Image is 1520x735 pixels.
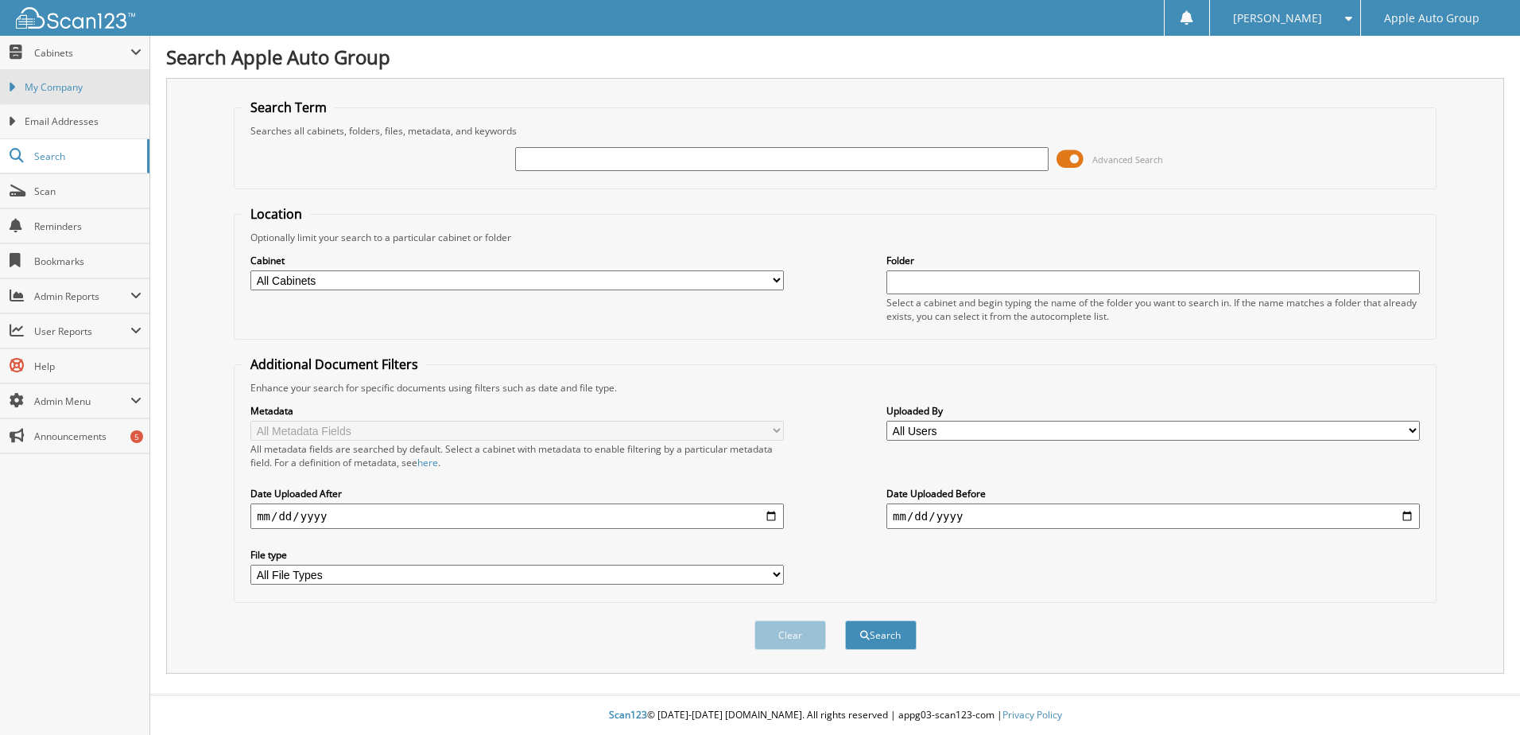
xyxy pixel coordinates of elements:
span: Advanced Search [1092,154,1163,165]
button: Clear [754,620,826,650]
label: File type [250,548,784,562]
span: Scan [34,185,142,198]
span: User Reports [34,325,130,338]
label: Cabinet [250,254,784,267]
span: Admin Menu [34,395,130,408]
div: Enhance your search for specific documents using filters such as date and file type. [242,381,1428,395]
h1: Search Apple Auto Group [166,44,1504,70]
label: Uploaded By [886,404,1420,418]
div: Select a cabinet and begin typing the name of the folder you want to search in. If the name match... [886,296,1420,323]
span: Cabinets [34,46,130,60]
label: Date Uploaded Before [886,487,1420,500]
span: Admin Reports [34,290,130,303]
input: start [250,504,784,529]
div: © [DATE]-[DATE] [DOMAIN_NAME]. All rights reserved | appg03-scan123-com | [150,696,1520,735]
span: Reminders [34,220,142,233]
label: Metadata [250,404,784,418]
span: Search [34,150,139,163]
input: end [886,504,1420,529]
label: Folder [886,254,1420,267]
iframe: Chat Widget [1441,659,1520,735]
span: Help [34,360,142,373]
span: My Company [25,80,142,95]
span: Scan123 [609,708,647,721]
span: Apple Auto Group [1384,14,1479,23]
span: Email Addresses [25,115,142,129]
span: [PERSON_NAME] [1233,14,1322,23]
div: Optionally limit your search to a particular cabinet or folder [242,231,1428,244]
legend: Search Term [242,99,335,116]
img: scan123-logo-white.svg [16,7,135,29]
a: here [417,456,438,469]
button: Search [845,620,917,650]
label: Date Uploaded After [250,487,784,500]
legend: Additional Document Filters [242,356,426,373]
span: Bookmarks [34,255,142,268]
div: Searches all cabinets, folders, files, metadata, and keywords [242,124,1428,138]
legend: Location [242,205,310,223]
div: All metadata fields are searched by default. Select a cabinet with metadata to enable filtering b... [250,442,784,469]
a: Privacy Policy [1002,708,1062,721]
span: Announcements [34,430,142,443]
div: 5 [130,430,143,443]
